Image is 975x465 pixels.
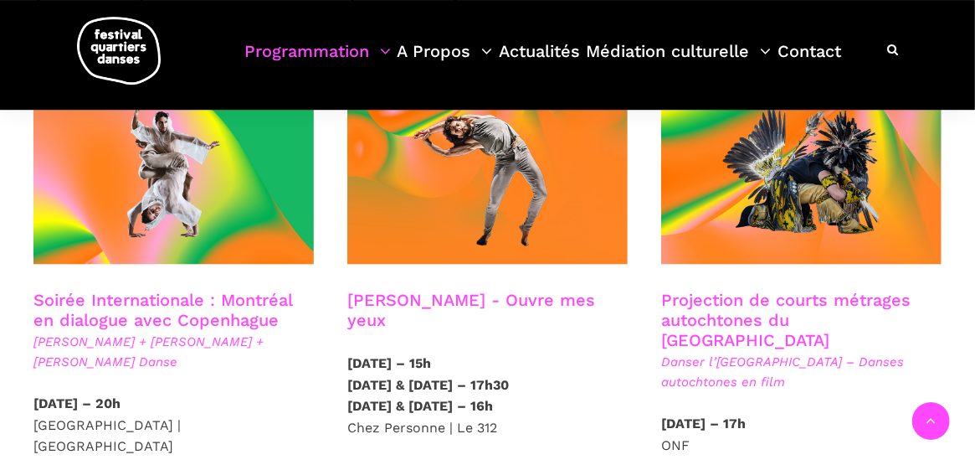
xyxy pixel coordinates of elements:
strong: [DATE] – 20h [33,395,121,411]
a: Programmation [244,37,391,86]
a: A Propos [398,37,493,86]
span: Danser l’[GEOGRAPHIC_DATA] – Danses autochtones en film [661,352,942,392]
a: Soirée Internationale : Montréal en dialogue avec Copenhague [33,290,292,330]
p: Chez Personne | Le 312 [347,353,628,438]
h3: [PERSON_NAME] - Ouvre mes yeux [347,290,628,332]
a: Médiation culturelle [587,37,772,86]
p: ONF [661,413,942,456]
h3: Projection de courts métrages autochtones du [GEOGRAPHIC_DATA] [661,290,942,350]
a: Actualités [499,37,580,86]
strong: [DATE] & [DATE] – 17h30 [DATE] & [DATE] – 16h [347,377,509,415]
p: [GEOGRAPHIC_DATA] | [GEOGRAPHIC_DATA] [33,393,314,457]
span: [PERSON_NAME] + [PERSON_NAME] + [PERSON_NAME] Danse [33,332,314,372]
strong: [DATE] – 17h [661,416,746,431]
strong: [DATE] – 15h [347,355,431,371]
a: Contact [777,37,841,86]
img: logo-fqd-med [77,17,161,85]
